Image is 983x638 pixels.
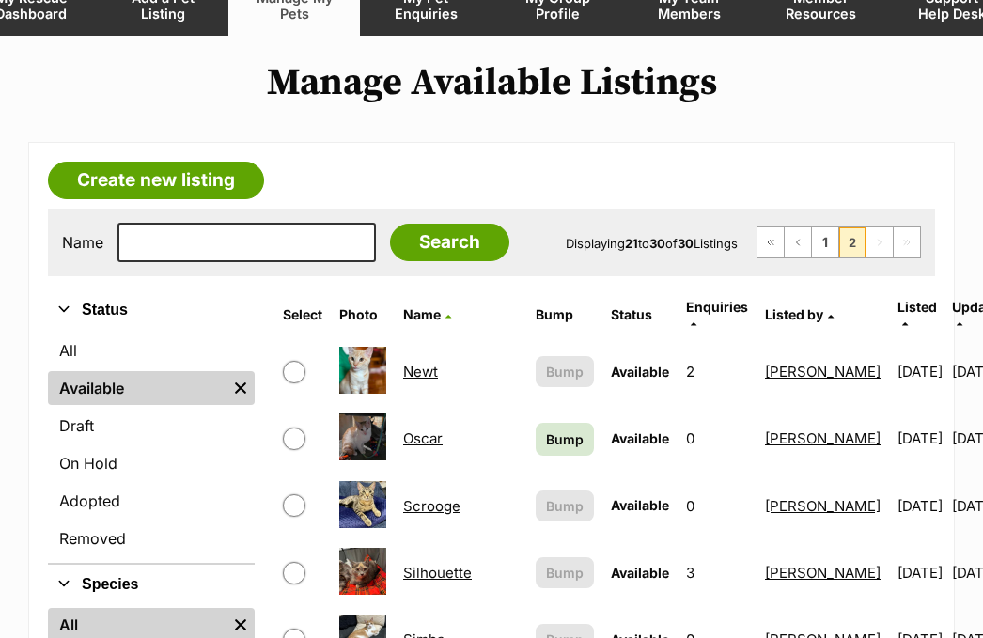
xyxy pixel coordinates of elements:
[765,564,881,582] a: [PERSON_NAME]
[48,521,255,555] a: Removed
[625,236,638,251] strong: 21
[48,162,264,199] a: Create new listing
[897,299,937,330] a: Listed
[48,446,255,480] a: On Hold
[611,364,669,380] span: Available
[765,429,881,447] a: [PERSON_NAME]
[897,299,937,315] span: Listed
[603,292,677,337] th: Status
[678,236,694,251] strong: 30
[812,227,838,257] a: Page 1
[757,226,921,258] nav: Pagination
[679,406,756,471] td: 0
[536,557,594,588] button: Bump
[890,474,950,538] td: [DATE]
[275,292,330,337] th: Select
[679,474,756,538] td: 0
[528,292,601,337] th: Bump
[686,299,748,315] span: translation missing: en.admin.listings.index.attributes.enquiries
[611,565,669,581] span: Available
[403,363,438,381] a: Newt
[679,540,756,605] td: 3
[62,234,103,251] label: Name
[536,423,594,456] a: Bump
[866,227,893,257] span: Next page
[403,306,451,322] a: Name
[390,224,509,261] input: Search
[403,429,443,447] a: Oscar
[894,227,920,257] span: Last page
[48,572,255,597] button: Species
[546,362,584,381] span: Bump
[566,236,738,251] span: Displaying to of Listings
[48,334,255,367] a: All
[48,409,255,443] a: Draft
[757,227,784,257] a: First page
[611,497,669,513] span: Available
[765,363,881,381] a: [PERSON_NAME]
[765,306,834,322] a: Listed by
[890,339,950,404] td: [DATE]
[765,497,881,515] a: [PERSON_NAME]
[332,292,394,337] th: Photo
[785,227,811,257] a: Previous page
[48,298,255,322] button: Status
[765,306,823,322] span: Listed by
[536,490,594,521] button: Bump
[536,356,594,387] button: Bump
[226,371,255,405] a: Remove filter
[48,371,226,405] a: Available
[890,540,950,605] td: [DATE]
[546,563,584,583] span: Bump
[649,236,665,251] strong: 30
[403,497,460,515] a: Scrooge
[686,299,748,330] a: Enquiries
[48,330,255,563] div: Status
[546,429,584,449] span: Bump
[839,227,866,257] span: Page 2
[403,306,441,322] span: Name
[546,496,584,516] span: Bump
[611,430,669,446] span: Available
[679,339,756,404] td: 2
[48,484,255,518] a: Adopted
[403,564,472,582] a: Silhouette
[890,406,950,471] td: [DATE]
